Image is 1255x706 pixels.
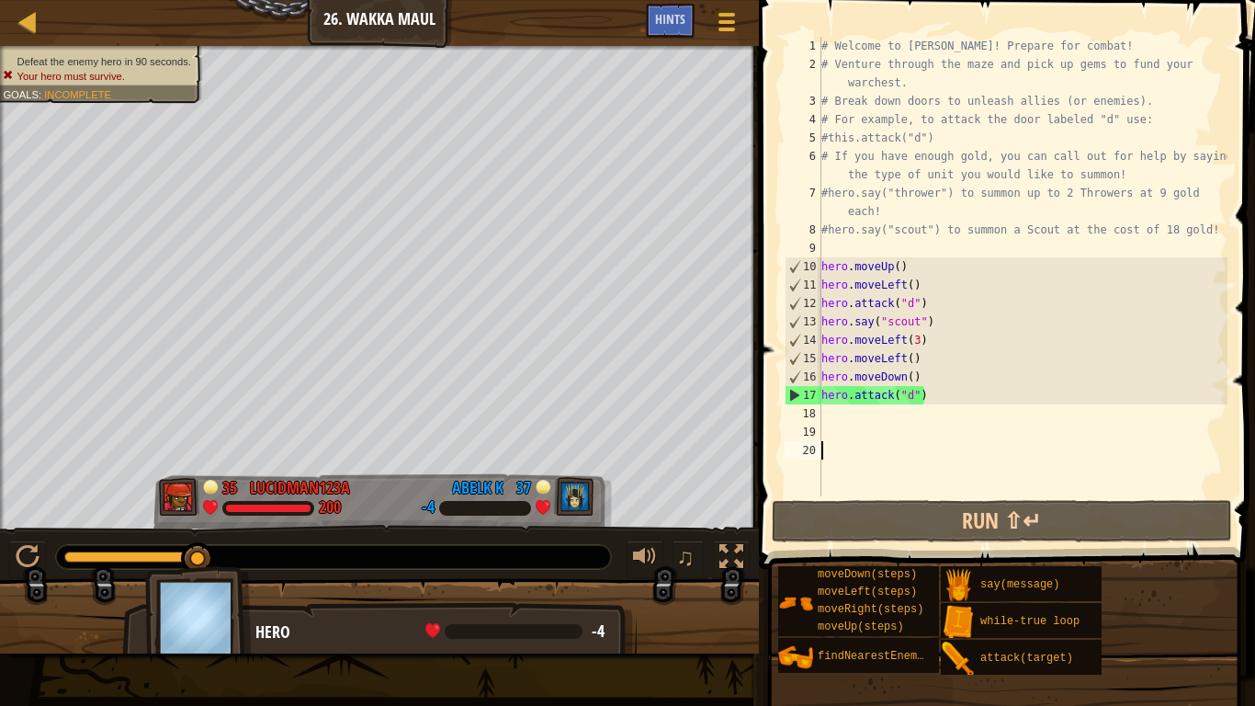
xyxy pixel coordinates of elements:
[145,566,252,668] img: thang_avatar_frame.png
[673,541,704,578] button: ♫
[3,69,190,84] li: Your hero must survive.
[941,568,976,603] img: portrait.png
[785,55,821,92] div: 2
[785,423,821,441] div: 19
[786,386,821,404] div: 17
[785,221,821,239] div: 8
[786,331,821,349] div: 14
[786,294,821,313] div: 12
[513,476,531,493] div: 37
[655,10,685,28] span: Hints
[785,129,821,147] div: 5
[785,147,821,184] div: 6
[452,476,503,500] div: abelk k
[44,88,111,100] span: Incomplete
[704,4,750,47] button: Show game menu
[941,605,976,640] img: portrait.png
[159,478,199,517] img: thang_avatar_frame.png
[778,640,813,675] img: portrait.png
[255,621,618,644] div: Hero
[592,620,605,643] span: -4
[676,543,695,571] span: ♫
[17,55,191,67] span: Defeat the enemy hero in 90 seconds.
[319,500,341,517] div: 200
[627,541,663,578] button: Adjust volume
[222,476,241,493] div: 35
[554,478,594,517] img: thang_avatar_frame.png
[422,500,435,517] div: -4
[818,650,937,663] span: findNearestEnemy()
[250,476,350,500] div: lucidman123a
[786,313,821,331] div: 13
[785,110,821,129] div: 4
[39,88,44,100] span: :
[3,88,39,100] span: Goals
[785,37,821,55] div: 1
[818,568,917,581] span: moveDown(steps)
[713,541,750,578] button: Toggle fullscreen
[785,404,821,423] div: 18
[980,615,1080,628] span: while-true loop
[772,500,1232,542] button: Run ⇧↵
[818,586,917,598] span: moveLeft(steps)
[3,54,190,69] li: Defeat the enemy hero in 90 seconds.
[786,368,821,386] div: 16
[786,257,821,276] div: 10
[785,92,821,110] div: 3
[980,578,1059,591] span: say(message)
[818,603,923,616] span: moveRight(steps)
[17,70,125,82] span: Your hero must survive.
[785,239,821,257] div: 9
[785,441,821,460] div: 20
[818,621,904,633] span: moveUp(steps)
[786,349,821,368] div: 15
[786,276,821,294] div: 11
[785,184,821,221] div: 7
[941,642,976,677] img: portrait.png
[425,623,605,640] div: health: -4 / 200
[9,541,46,578] button: Ctrl + P: Play
[778,586,813,621] img: portrait.png
[980,652,1073,665] span: attack(target)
